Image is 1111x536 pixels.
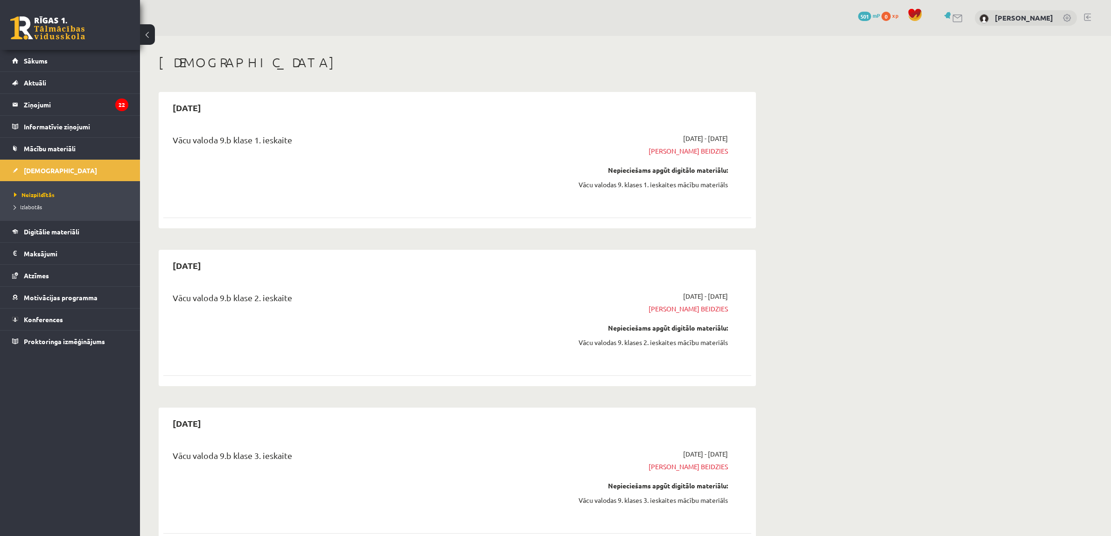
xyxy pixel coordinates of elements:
[12,287,128,308] a: Motivācijas programma
[858,12,871,21] span: 501
[552,323,728,333] div: Nepieciešams apgūt digitālo materiālu:
[12,160,128,181] a: [DEMOGRAPHIC_DATA]
[552,462,728,472] span: [PERSON_NAME] beidzies
[24,78,46,87] span: Aktuāli
[12,309,128,330] a: Konferences
[552,146,728,156] span: [PERSON_NAME] beidzies
[12,94,128,115] a: Ziņojumi22
[14,191,55,198] span: Neizpildītās
[881,12,903,19] a: 0 xp
[552,180,728,190] div: Vācu valodas 9. klases 1. ieskaites mācību materiāls
[552,481,728,491] div: Nepieciešams apgūt digitālo materiālu:
[552,338,728,347] div: Vācu valodas 9. klases 2. ieskaites mācību materiāls
[24,293,98,302] span: Motivācijas programma
[163,254,210,276] h2: [DATE]
[683,291,728,301] span: [DATE] - [DATE]
[173,134,538,151] div: Vācu valoda 9.b klase 1. ieskaite
[24,116,128,137] legend: Informatīvie ziņojumi
[979,14,989,23] img: Marks Daniels Legzdiņš
[24,227,79,236] span: Digitālie materiāli
[552,495,728,505] div: Vācu valodas 9. klases 3. ieskaites mācību materiāls
[24,94,128,115] legend: Ziņojumi
[24,337,105,346] span: Proktoringa izmēģinājums
[24,166,97,175] span: [DEMOGRAPHIC_DATA]
[995,13,1053,22] a: [PERSON_NAME]
[24,315,63,324] span: Konferences
[163,97,210,119] h2: [DATE]
[173,449,538,466] div: Vācu valoda 9.b klase 3. ieskaite
[159,55,756,71] h1: [DEMOGRAPHIC_DATA]
[24,243,128,264] legend: Maksājumi
[12,50,128,71] a: Sākums
[12,138,128,159] a: Mācību materiāli
[24,144,76,153] span: Mācību materiāli
[892,12,898,19] span: xp
[683,134,728,143] span: [DATE] - [DATE]
[552,165,728,175] div: Nepieciešams apgūt digitālo materiālu:
[552,304,728,314] span: [PERSON_NAME] beidzies
[115,99,128,111] i: 22
[10,16,85,40] a: Rīgas 1. Tālmācības vidusskola
[12,243,128,264] a: Maksājumi
[163,412,210,434] h2: [DATE]
[881,12,891,21] span: 0
[24,56,48,65] span: Sākums
[12,265,128,286] a: Atzīmes
[14,203,131,211] a: Izlabotās
[12,72,128,93] a: Aktuāli
[12,221,128,242] a: Digitālie materiāli
[14,203,42,211] span: Izlabotās
[873,12,880,19] span: mP
[683,449,728,459] span: [DATE] - [DATE]
[858,12,880,19] a: 501 mP
[14,190,131,199] a: Neizpildītās
[12,331,128,352] a: Proktoringa izmēģinājums
[173,291,538,309] div: Vācu valoda 9.b klase 2. ieskaite
[12,116,128,137] a: Informatīvie ziņojumi
[24,271,49,280] span: Atzīmes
